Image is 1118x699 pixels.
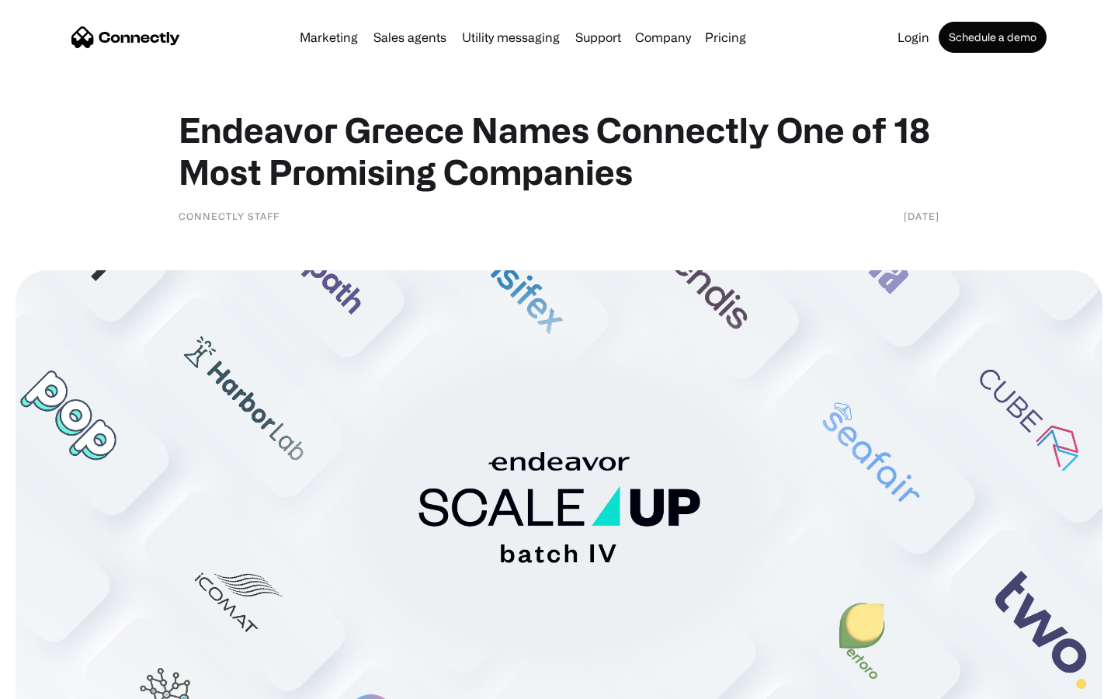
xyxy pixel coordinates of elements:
[456,31,566,43] a: Utility messaging
[891,31,936,43] a: Login
[179,208,279,224] div: Connectly Staff
[904,208,939,224] div: [DATE]
[635,26,691,48] div: Company
[16,672,93,694] aside: Language selected: English
[367,31,453,43] a: Sales agents
[31,672,93,694] ul: Language list
[569,31,627,43] a: Support
[699,31,752,43] a: Pricing
[179,109,939,193] h1: Endeavor Greece Names Connectly One of 18 Most Promising Companies
[293,31,364,43] a: Marketing
[939,22,1047,53] a: Schedule a demo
